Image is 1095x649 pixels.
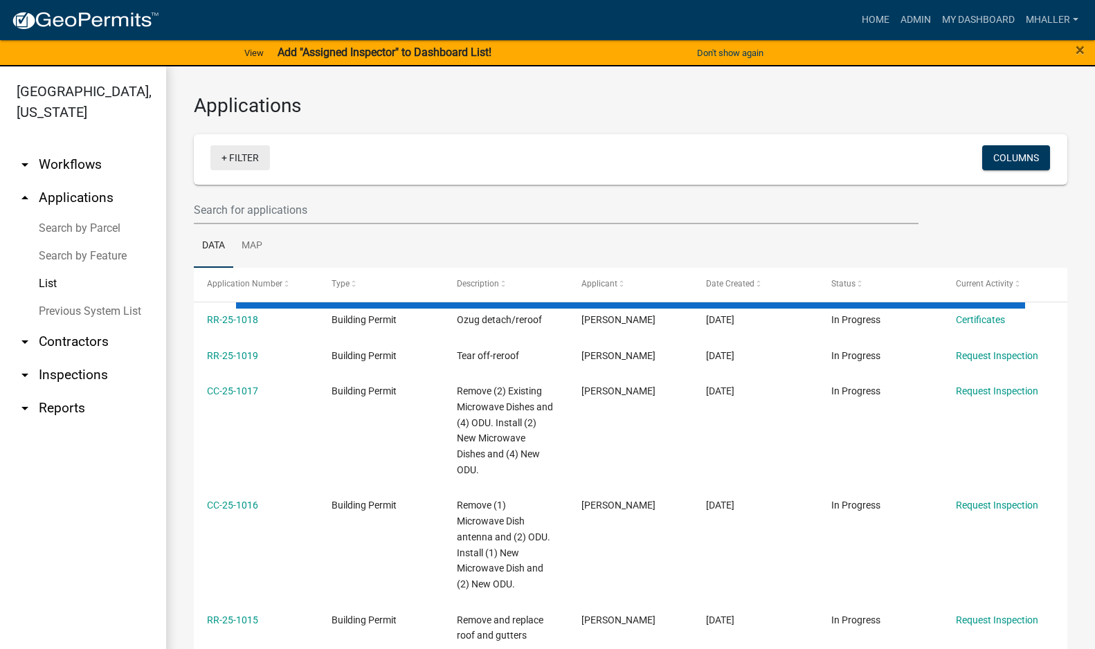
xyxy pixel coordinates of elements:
[956,314,1005,325] a: Certificates
[233,224,271,268] a: Map
[1020,7,1084,33] a: mhaller
[239,42,269,64] a: View
[332,614,397,625] span: Building Permit
[706,500,734,511] span: 06/12/2025
[581,350,655,361] span: Roger Lange
[17,400,33,417] i: arrow_drop_down
[210,145,270,170] a: + Filter
[318,268,443,301] datatable-header-cell: Type
[831,614,880,625] span: In Progress
[17,333,33,350] i: arrow_drop_down
[332,385,397,396] span: Building Permit
[194,196,918,224] input: Search for applications
[1076,42,1085,58] button: Close
[956,279,1013,289] span: Current Activity
[956,385,1038,396] a: Request Inspection
[581,314,655,325] span: John Kornacki
[332,279,350,289] span: Type
[856,7,895,33] a: Home
[207,500,258,511] a: CC-25-1016
[581,614,655,625] span: Angelo Saia
[943,268,1067,301] datatable-header-cell: Current Activity
[568,268,693,301] datatable-header-cell: Applicant
[444,268,568,301] datatable-header-cell: Description
[457,314,542,325] span: Ozug detach/reroof
[457,350,519,361] span: Tear off-reroof
[956,500,1038,511] a: Request Inspection
[278,46,491,59] strong: Add "Assigned Inspector" to Dashboard List!
[693,268,817,301] datatable-header-cell: Date Created
[207,385,258,396] a: CC-25-1017
[831,385,880,396] span: In Progress
[817,268,942,301] datatable-header-cell: Status
[831,350,880,361] span: In Progress
[17,190,33,206] i: arrow_drop_up
[956,614,1038,625] a: Request Inspection
[207,314,258,325] a: RR-25-1018
[457,385,553,475] span: Remove (2) Existing Microwave Dishes and (4) ODU. Install (2) New Microwave Dishes and (4) New ODU.
[17,156,33,173] i: arrow_drop_down
[207,279,282,289] span: Application Number
[1076,40,1085,60] span: ×
[457,279,499,289] span: Description
[194,268,318,301] datatable-header-cell: Application Number
[581,385,655,396] span: Lawrence Clark
[895,7,936,33] a: Admin
[581,500,655,511] span: Lawrence Clark
[706,279,754,289] span: Date Created
[706,385,734,396] span: 06/12/2025
[831,500,880,511] span: In Progress
[982,145,1050,170] button: Columns
[207,350,258,361] a: RR-25-1019
[831,314,880,325] span: In Progress
[457,614,543,641] span: Remove and replace roof and gutters
[207,614,258,625] a: RR-25-1015
[581,279,617,289] span: Applicant
[691,42,769,64] button: Don't show again
[332,500,397,511] span: Building Permit
[706,350,734,361] span: 06/12/2025
[706,314,734,325] span: 06/12/2025
[17,367,33,383] i: arrow_drop_down
[936,7,1020,33] a: My Dashboard
[457,500,550,589] span: Remove (1) Microwave Dish antenna and (2) ODU. Install (1) New Microwave Dish and (2) New ODU.
[956,350,1038,361] a: Request Inspection
[194,224,233,268] a: Data
[706,614,734,625] span: 06/12/2025
[332,350,397,361] span: Building Permit
[194,94,1067,118] h3: Applications
[831,279,856,289] span: Status
[332,314,397,325] span: Building Permit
